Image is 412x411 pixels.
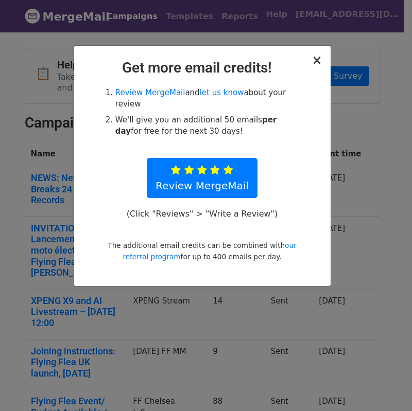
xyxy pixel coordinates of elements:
[121,208,283,219] p: (Click "Reviews" > "Write a Review")
[115,88,185,97] a: Review MergeMail
[312,53,322,67] span: ×
[200,88,244,97] a: let us know
[108,241,296,261] small: The additional email credits can be combined with for up to 400 emails per day.
[82,59,322,77] h2: Get more email credits!
[312,54,322,66] button: Close
[115,114,301,137] li: We'll give you an additional 50 emails for free for the next 30 days!
[147,158,257,198] a: Review MergeMail
[360,362,412,411] iframe: Chat Widget
[115,87,301,110] li: and about your review
[115,115,277,136] strong: per day
[123,241,296,261] a: our referral program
